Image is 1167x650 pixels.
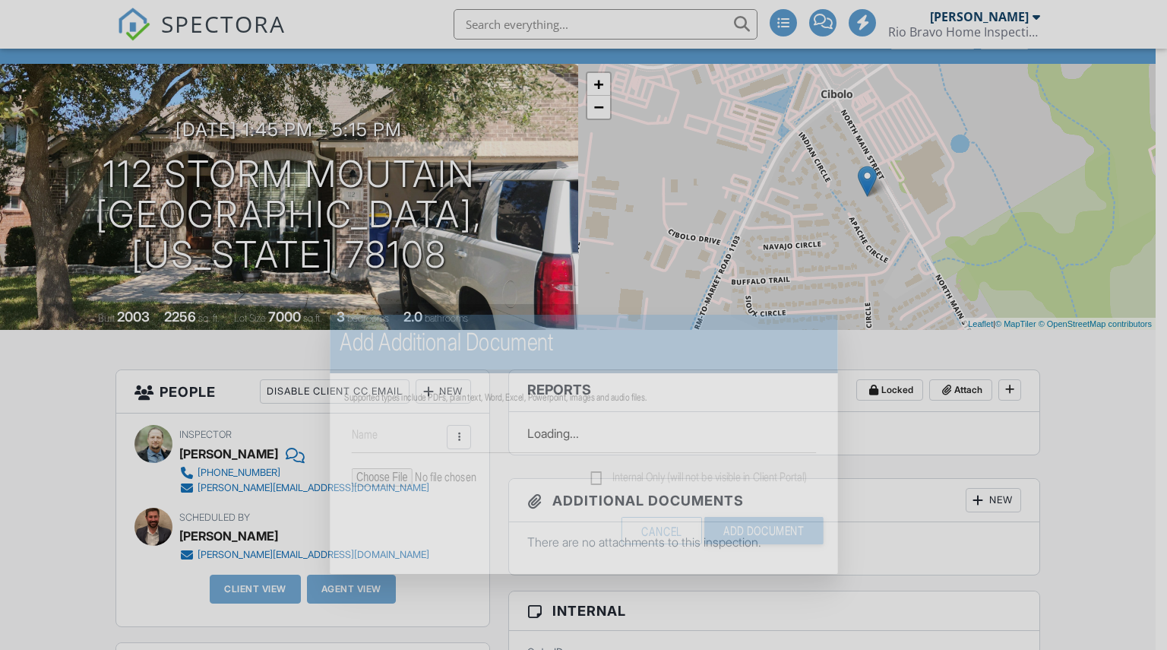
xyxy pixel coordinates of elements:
[344,392,823,404] div: Supported types include PDFs, plain text, Word, Excel, Powerpoint, images and audio files.
[590,470,806,489] label: Internal Only (will not be visible in Client Portal)
[704,517,824,544] input: Add Document
[351,426,377,442] label: Name
[340,327,828,357] h2: Add Additional Document
[621,517,701,544] div: Cancel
